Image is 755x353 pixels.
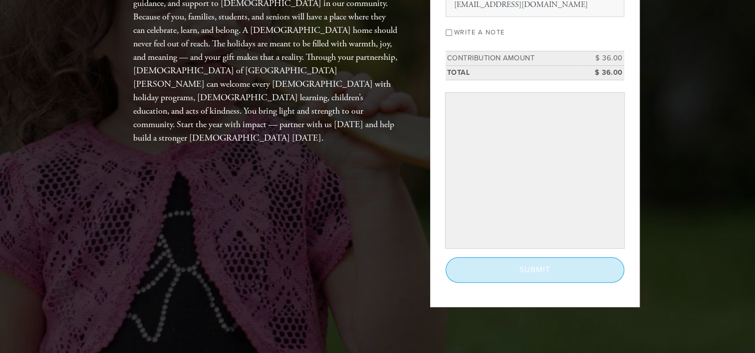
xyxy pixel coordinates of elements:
[446,65,579,80] td: Total
[579,51,624,66] td: $ 36.00
[446,51,579,66] td: Contribution Amount
[579,65,624,80] td: $ 36.00
[448,95,622,246] iframe: Secure payment input frame
[446,257,624,282] input: Submit
[454,28,505,36] label: Write a note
